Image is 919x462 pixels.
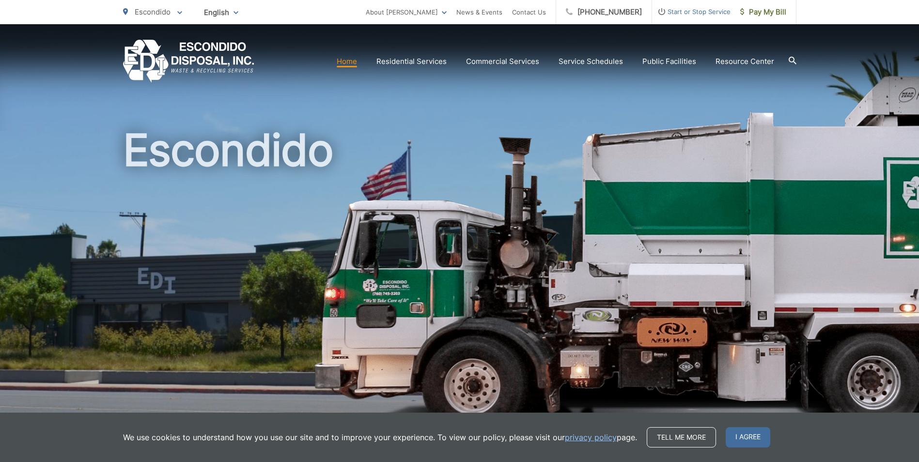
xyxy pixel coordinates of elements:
a: privacy policy [565,431,617,443]
a: EDCD logo. Return to the homepage. [123,40,254,83]
p: We use cookies to understand how you use our site and to improve your experience. To view our pol... [123,431,637,443]
a: Public Facilities [642,56,696,67]
h1: Escondido [123,126,796,432]
span: English [197,4,246,21]
a: About [PERSON_NAME] [366,6,447,18]
span: Pay My Bill [740,6,786,18]
a: Residential Services [376,56,447,67]
a: Tell me more [647,427,716,447]
a: Commercial Services [466,56,539,67]
a: Home [337,56,357,67]
a: News & Events [456,6,502,18]
span: I agree [726,427,770,447]
a: Contact Us [512,6,546,18]
span: Escondido [135,7,171,16]
a: Service Schedules [559,56,623,67]
a: Resource Center [716,56,774,67]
